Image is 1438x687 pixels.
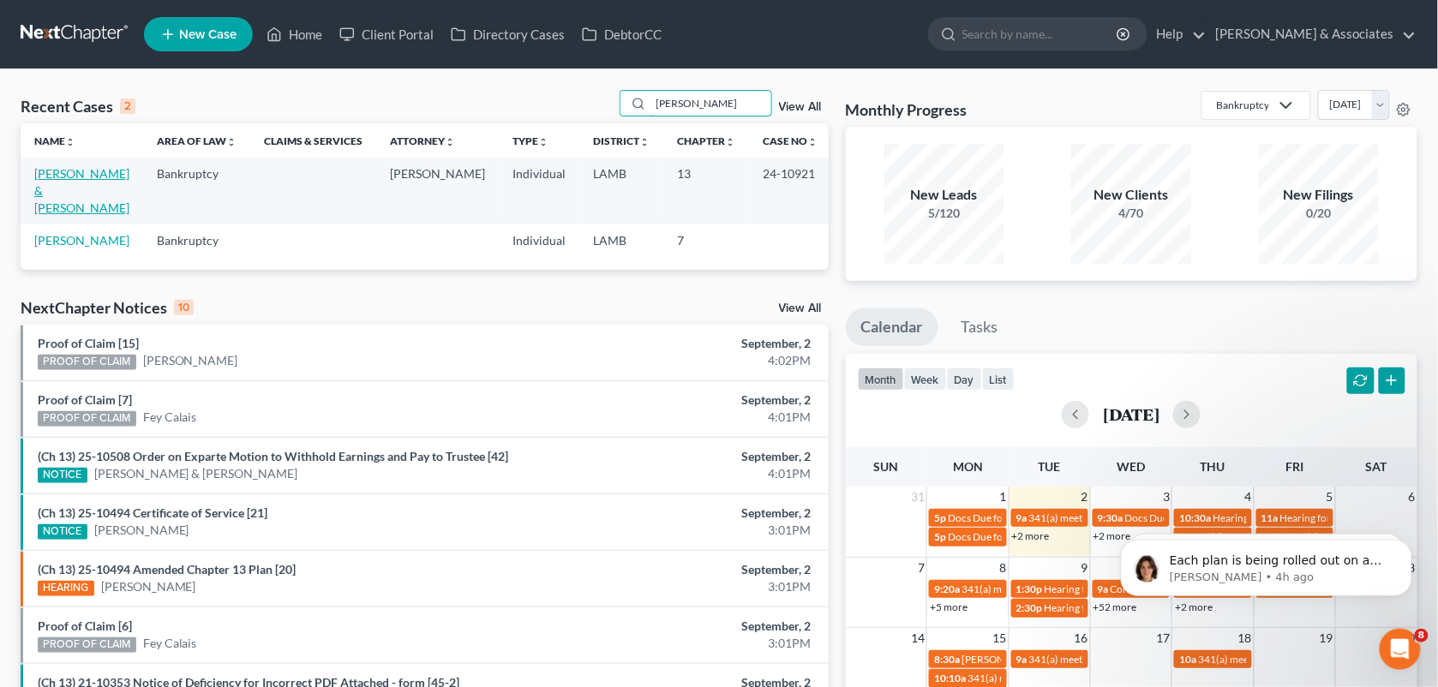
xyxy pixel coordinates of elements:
a: (Ch 13) 25-10494 Certificate of Service [21] [38,505,267,520]
a: Fey Calais [143,635,197,652]
a: View All [779,302,822,314]
span: 5p [934,511,946,524]
div: NOTICE [38,524,87,540]
a: Fey Calais [143,409,197,426]
div: 2 [120,99,135,114]
span: 15 [992,628,1009,648]
span: 9a [1016,653,1028,666]
a: Area of Lawunfold_more [157,134,237,147]
span: 1:30p [1016,582,1043,595]
input: Search by name... [962,18,1119,50]
a: Proof of Claim [6] [38,618,132,633]
div: NOTICE [38,468,87,483]
div: 4:01PM [565,409,811,426]
a: Chapterunfold_more [677,134,735,147]
div: 3:01PM [565,578,811,595]
a: [PERSON_NAME] [143,352,238,369]
span: 14 [909,628,926,648]
span: 8 [1415,629,1429,642]
span: 341(a) meeting for [PERSON_NAME] [1029,511,1195,524]
td: Bankruptcy [143,224,250,256]
span: 341(a) meeting for [PERSON_NAME] & [PERSON_NAME] Northern-[PERSON_NAME] [968,672,1352,684]
a: Help [1148,19,1206,50]
span: Thu [1201,459,1225,474]
a: [PERSON_NAME] & [PERSON_NAME] [94,465,298,482]
div: HEARING [38,581,94,596]
span: Tue [1039,459,1061,474]
div: PROOF OF CLAIM [38,411,136,427]
div: September, 2 [565,618,811,635]
span: 8 [998,558,1009,578]
i: unfold_more [538,137,548,147]
button: list [982,367,1015,391]
span: 341(a) meeting for [PERSON_NAME] [1198,653,1363,666]
a: (Ch 13) 25-10494 Amended Chapter 13 Plan [20] [38,562,296,576]
span: 16 [1073,628,1090,648]
a: Attorneyunfold_more [390,134,455,147]
a: (Ch 13) 25-10508 Order on Exparte Motion to Withhold Earnings and Pay to Trustee [42] [38,449,508,463]
a: Tasks [946,308,1014,346]
span: 6 [1407,487,1417,507]
span: Wed [1117,459,1146,474]
span: 9 [1080,558,1090,578]
span: 10a [1179,653,1196,666]
span: 2:30p [1016,601,1043,614]
i: unfold_more [65,137,75,147]
iframe: Intercom live chat [1380,629,1421,670]
i: unfold_more [639,137,650,147]
span: 341(a) meeting for [PERSON_NAME] [962,582,1127,595]
a: Calendar [846,308,938,346]
div: September, 2 [565,448,811,465]
div: New Filings [1259,185,1379,205]
span: 19 [1318,628,1335,648]
span: 10:10a [934,672,966,684]
div: 4:02PM [565,352,811,369]
td: LAMB [579,158,663,224]
a: +52 more [1093,600,1137,613]
i: unfold_more [807,137,818,147]
div: 3:01PM [565,522,811,539]
a: Nameunfold_more [34,134,75,147]
div: 4:01PM [565,465,811,482]
span: Docs Due for [PERSON_NAME] [948,530,1089,543]
span: 7 [916,558,926,578]
span: 3 [1161,487,1171,507]
i: unfold_more [725,137,735,147]
span: 341(a) meeting for [PERSON_NAME] [1029,653,1195,666]
h3: Monthly Progress [846,99,968,120]
div: September, 2 [565,335,811,352]
span: Sun [874,459,899,474]
div: September, 2 [565,505,811,522]
input: Search by name... [651,91,771,116]
a: +2 more [1012,529,1050,542]
a: [PERSON_NAME] [34,233,129,248]
a: +5 more [930,600,968,613]
a: Typeunfold_more [512,134,548,147]
i: unfold_more [226,137,237,147]
td: Bankruptcy [143,158,250,224]
span: Hearing for [PERSON_NAME] [1045,601,1178,614]
a: [PERSON_NAME] [101,578,196,595]
div: 3:01PM [565,635,811,652]
span: New Case [179,28,237,41]
span: 18 [1237,628,1254,648]
a: +2 more [1093,529,1131,542]
td: 13 [663,158,749,224]
a: [PERSON_NAME] [94,522,189,539]
a: Client Portal [331,19,442,50]
div: New Leads [884,185,1004,205]
td: 7 [663,224,749,256]
span: 9:20a [934,582,960,595]
span: 17 [1154,628,1171,648]
td: 24-10921 [749,158,831,224]
div: 0/20 [1259,205,1379,222]
button: week [904,367,947,391]
td: [PERSON_NAME] [376,158,499,224]
button: day [947,367,982,391]
span: 9a [1016,511,1028,524]
h2: [DATE] [1103,405,1159,423]
span: 31 [909,487,926,507]
div: NextChapter Notices [21,297,194,318]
